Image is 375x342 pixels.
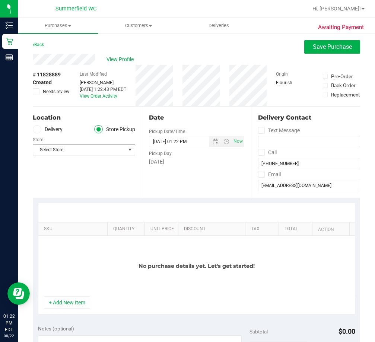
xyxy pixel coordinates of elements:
div: Pre-Order [331,73,353,80]
label: Origin [276,71,288,77]
a: Deliveries [179,18,259,34]
button: Save Purchase [304,40,360,54]
span: Open the date view [209,139,222,145]
label: Store [33,136,43,143]
a: Total [285,226,309,232]
a: View Order Activity [80,94,117,99]
span: Purchases [18,22,98,29]
iframe: Resource center [7,282,30,305]
th: Action [312,222,349,236]
span: $0.00 [339,327,355,335]
span: Select Store [33,145,125,155]
div: Replacement [331,91,360,98]
a: Quantity [113,226,142,232]
div: Delivery Contact [258,113,360,122]
span: Summerfield WC [55,6,96,12]
a: Discount [184,226,242,232]
label: Text Message [258,125,300,136]
span: Save Purchase [313,43,352,50]
div: Location [33,113,135,122]
inline-svg: Inventory [6,22,13,29]
input: Format: (999) 999-9999 [258,136,360,147]
div: Flourish [276,79,313,86]
label: Pickup Date/Time [149,128,185,135]
div: [DATE] 1:22:43 PM EDT [80,86,126,93]
span: Created [33,79,52,86]
a: Unit Price [150,226,175,232]
span: Set Current date [232,136,245,147]
input: Format: (999) 999-9999 [258,158,360,169]
span: Awaiting Payment [318,23,364,32]
button: + Add New Item [44,296,90,309]
span: # 11828889 [33,71,61,79]
inline-svg: Retail [6,38,13,45]
div: [PERSON_NAME] [80,79,126,86]
div: Date [149,113,244,122]
span: Deliveries [198,22,239,29]
span: Hi, [PERSON_NAME]! [312,6,361,12]
p: 08/22 [3,333,15,339]
span: Open the time view [220,139,233,145]
label: Store Pickup [94,125,135,134]
a: SKU [44,226,104,232]
label: Call [258,147,277,158]
span: select [125,145,135,155]
a: Tax [251,226,276,232]
a: Back [33,42,44,47]
div: [DATE] [149,158,244,166]
a: Purchases [18,18,98,34]
div: No purchase details yet. Let's get started! [38,236,355,296]
span: Customers [99,22,178,29]
label: Email [258,169,281,180]
label: Pickup Day [149,150,172,157]
label: Last Modified [80,71,107,77]
span: View Profile [107,56,136,63]
label: Delivery [33,125,63,134]
span: Notes (optional) [38,326,74,332]
inline-svg: Reports [6,54,13,61]
a: Customers [98,18,179,34]
span: Needs review [43,88,69,95]
span: Subtotal [250,329,268,335]
div: Back Order [331,82,356,89]
p: 01:22 PM EDT [3,313,15,333]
